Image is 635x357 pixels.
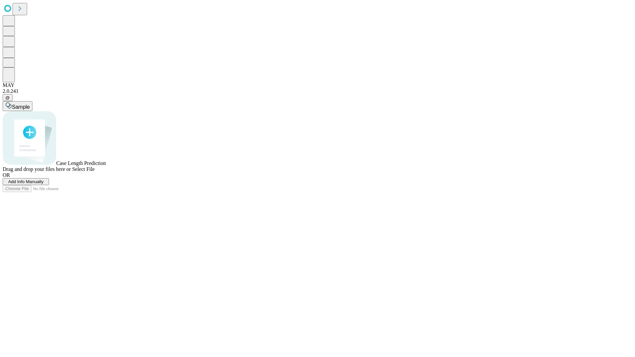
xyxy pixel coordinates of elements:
button: Add Info Manually [3,178,49,185]
div: MAY [3,82,632,88]
div: 2.0.241 [3,88,632,94]
span: OR [3,172,10,178]
span: @ [5,95,10,100]
span: Drag and drop your files here or [3,166,71,172]
span: Add Info Manually [8,179,44,184]
span: Case Length Prediction [56,160,106,166]
span: Sample [12,104,30,110]
button: @ [3,94,13,101]
span: Select File [72,166,95,172]
button: Sample [3,101,32,111]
